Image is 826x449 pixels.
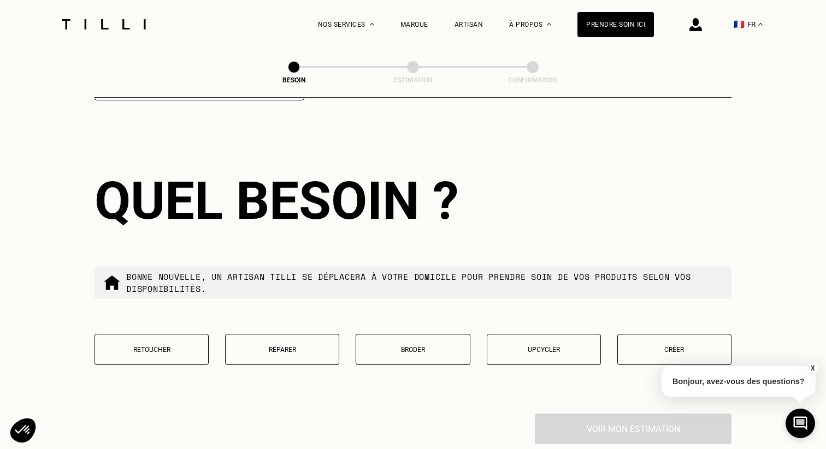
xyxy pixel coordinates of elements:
a: Marque [400,21,428,28]
div: Quel besoin ? [95,170,731,231]
button: Réparer [225,334,339,365]
button: Broder [356,334,470,365]
div: Besoin [239,76,349,84]
img: Menu déroulant [370,23,374,26]
img: Logo du service de couturière Tilli [58,19,150,29]
div: Confirmation [478,76,587,84]
p: Réparer [231,346,333,354]
a: Prendre soin ici [577,12,654,37]
button: Créer [617,334,731,365]
button: Upcycler [487,334,601,365]
span: 🇫🇷 [734,19,745,29]
img: commande à domicile [103,274,121,291]
img: Menu déroulant à propos [547,23,551,26]
div: Estimation [358,76,468,84]
p: Retoucher [101,346,203,354]
a: Artisan [455,21,483,28]
p: Créer [623,346,725,354]
p: Bonjour, avez-vous des questions? [662,366,816,397]
img: icône connexion [689,18,702,31]
p: Bonne nouvelle, un artisan tilli se déplacera à votre domicile pour prendre soin de vos produits ... [126,271,723,295]
button: X [807,362,818,374]
img: menu déroulant [758,23,763,26]
p: Upcycler [493,346,595,354]
p: Broder [362,346,464,354]
button: Retoucher [95,334,209,365]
